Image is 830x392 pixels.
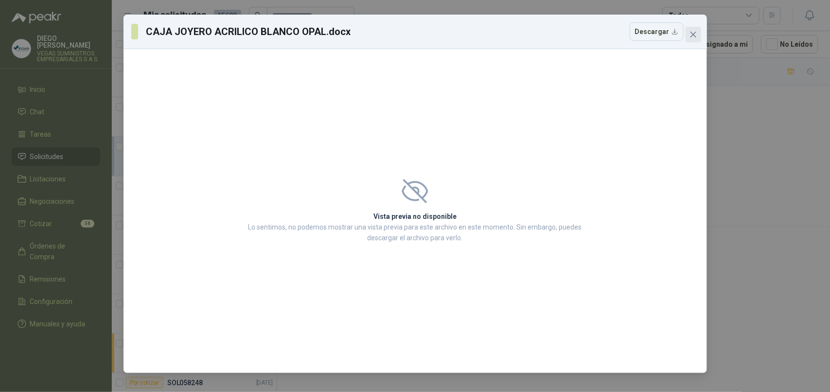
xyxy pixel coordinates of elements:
[246,211,585,222] h2: Vista previa no disponible
[689,31,697,38] span: close
[630,22,684,41] button: Descargar
[246,222,585,243] p: Lo sentimos, no podemos mostrar una vista previa para este archivo en este momento. Sin embargo, ...
[686,27,701,42] button: Close
[146,24,351,39] h3: CAJA JOYERO ACRILICO BLANCO OPAL.docx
